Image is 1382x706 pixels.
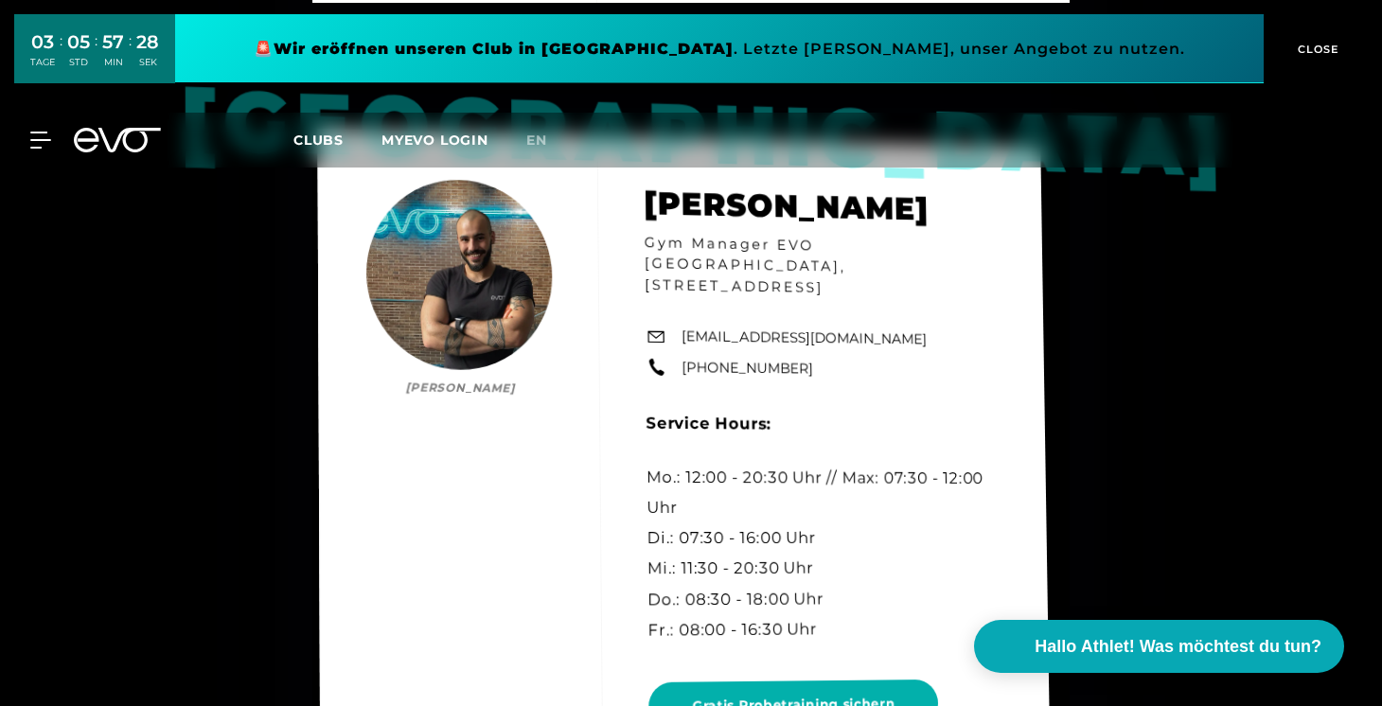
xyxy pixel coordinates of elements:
a: en [526,130,570,151]
a: MYEVO LOGIN [381,132,488,149]
div: MIN [102,56,124,69]
div: 28 [136,28,159,56]
div: 03 [30,28,55,56]
button: CLOSE [1264,14,1368,83]
div: : [60,30,62,80]
div: 57 [102,28,124,56]
div: SEK [136,56,159,69]
span: en [526,132,547,149]
a: Clubs [293,131,381,149]
span: Clubs [293,132,344,149]
div: STD [67,56,90,69]
div: TAGE [30,56,55,69]
div: : [95,30,97,80]
span: CLOSE [1293,41,1339,58]
span: Hallo Athlet! Was möchtest du tun? [1035,634,1321,660]
button: Hallo Athlet! Was möchtest du tun? [974,620,1344,673]
a: [EMAIL_ADDRESS][DOMAIN_NAME] [682,327,927,351]
a: [PHONE_NUMBER] [682,357,813,379]
div: 05 [67,28,90,56]
div: : [129,30,132,80]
